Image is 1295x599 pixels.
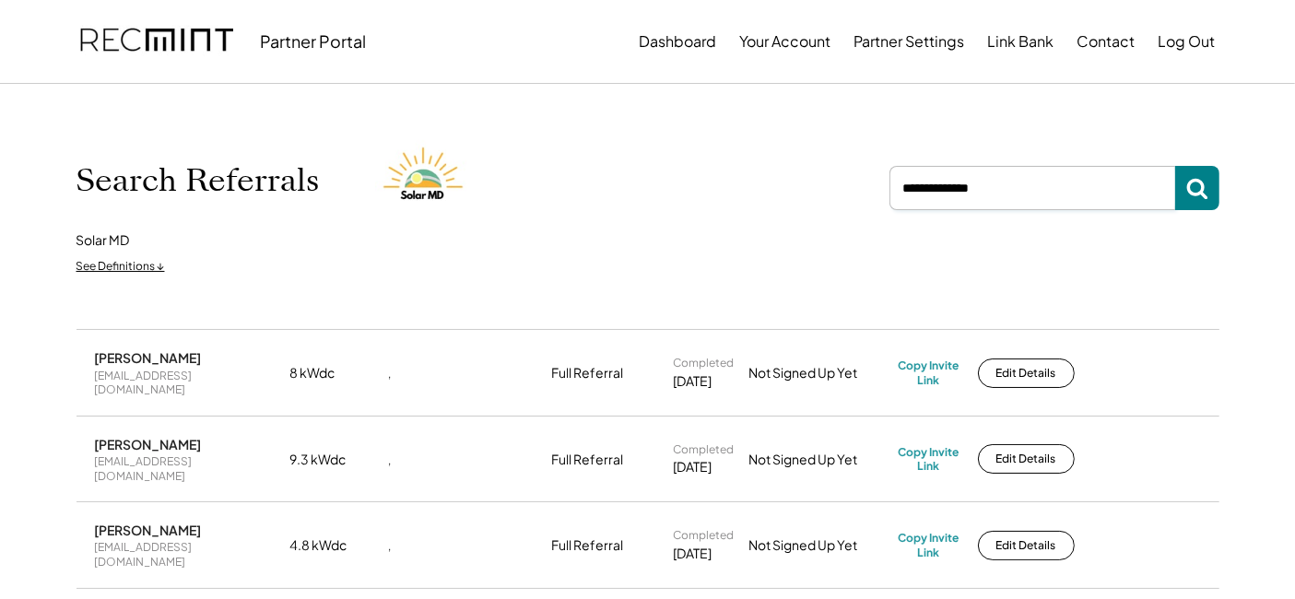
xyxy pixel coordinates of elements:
[674,528,735,543] div: Completed
[290,364,378,382] div: 8 kWdc
[95,369,279,397] div: [EMAIL_ADDRESS][DOMAIN_NAME]
[978,358,1075,388] button: Edit Details
[389,453,392,468] div: ,
[389,367,392,382] div: ,
[552,364,624,382] div: Full Referral
[552,536,624,555] div: Full Referral
[674,458,712,476] div: [DATE]
[674,372,712,391] div: [DATE]
[95,522,202,538] div: [PERSON_NAME]
[389,539,392,554] div: ,
[95,349,202,366] div: [PERSON_NAME]
[978,531,1075,560] button: Edit Details
[80,10,233,73] img: recmint-logotype%403x.png
[978,444,1075,474] button: Edit Details
[674,356,735,370] div: Completed
[740,23,831,60] button: Your Account
[749,451,888,469] div: Not Signed Up Yet
[1077,23,1136,60] button: Contact
[95,454,279,483] div: [EMAIL_ADDRESS][DOMAIN_NAME]
[95,540,279,569] div: [EMAIL_ADDRESS][DOMAIN_NAME]
[899,445,959,474] div: Copy Invite Link
[640,23,717,60] button: Dashboard
[899,358,959,387] div: Copy Invite Link
[552,451,624,469] div: Full Referral
[77,259,165,275] div: See Definitions ↓
[674,442,735,457] div: Completed
[77,161,320,200] h1: Search Referrals
[899,531,959,559] div: Copy Invite Link
[749,536,888,555] div: Not Signed Up Yet
[261,30,367,52] div: Partner Portal
[290,451,378,469] div: 9.3 kWdc
[854,23,965,60] button: Partner Settings
[988,23,1054,60] button: Link Bank
[95,436,202,452] div: [PERSON_NAME]
[674,545,712,563] div: [DATE]
[749,364,888,382] div: Not Signed Up Yet
[290,536,378,555] div: 4.8 kWdc
[77,231,130,250] div: Solar MD
[375,130,477,231] img: Solar%20MD%20LOgo.png
[1159,23,1216,60] button: Log Out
